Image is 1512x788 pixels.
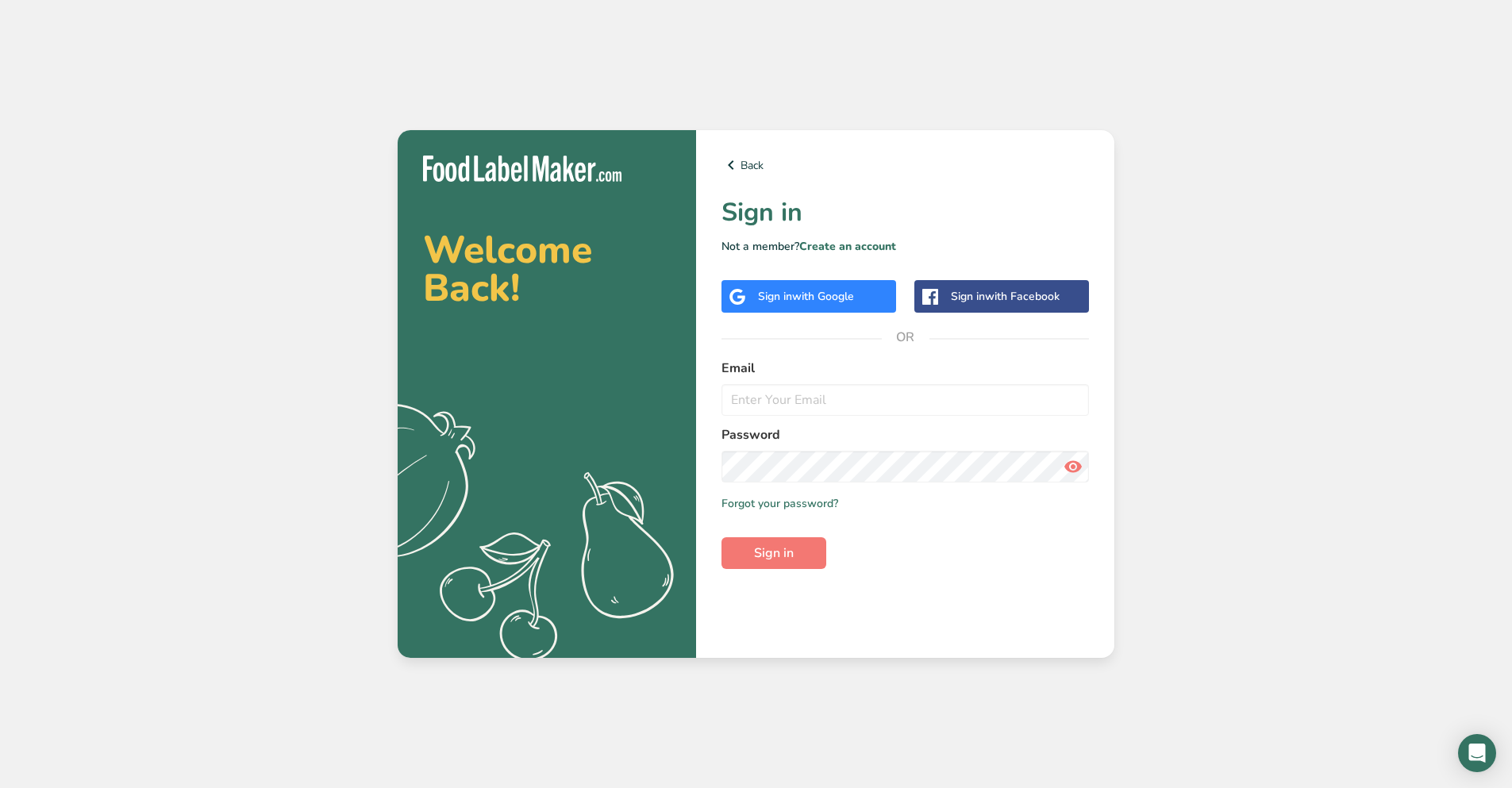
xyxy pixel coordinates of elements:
[799,239,896,254] a: Create an account
[721,156,1089,175] a: Back
[721,495,838,512] a: Forgot your password?
[721,359,1089,378] label: Email
[721,194,1089,232] h1: Sign in
[1458,734,1496,772] div: Open Intercom Messenger
[951,288,1060,305] div: Sign in
[985,289,1060,304] span: with Facebook
[882,313,929,361] span: OR
[423,231,671,307] h2: Welcome Back!
[758,288,854,305] div: Sign in
[721,425,1089,444] label: Password
[721,384,1089,416] input: Enter Your Email
[721,238,1089,255] p: Not a member?
[792,289,854,304] span: with Google
[423,156,621,182] img: Food Label Maker
[754,544,794,563] span: Sign in
[721,537,826,569] button: Sign in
